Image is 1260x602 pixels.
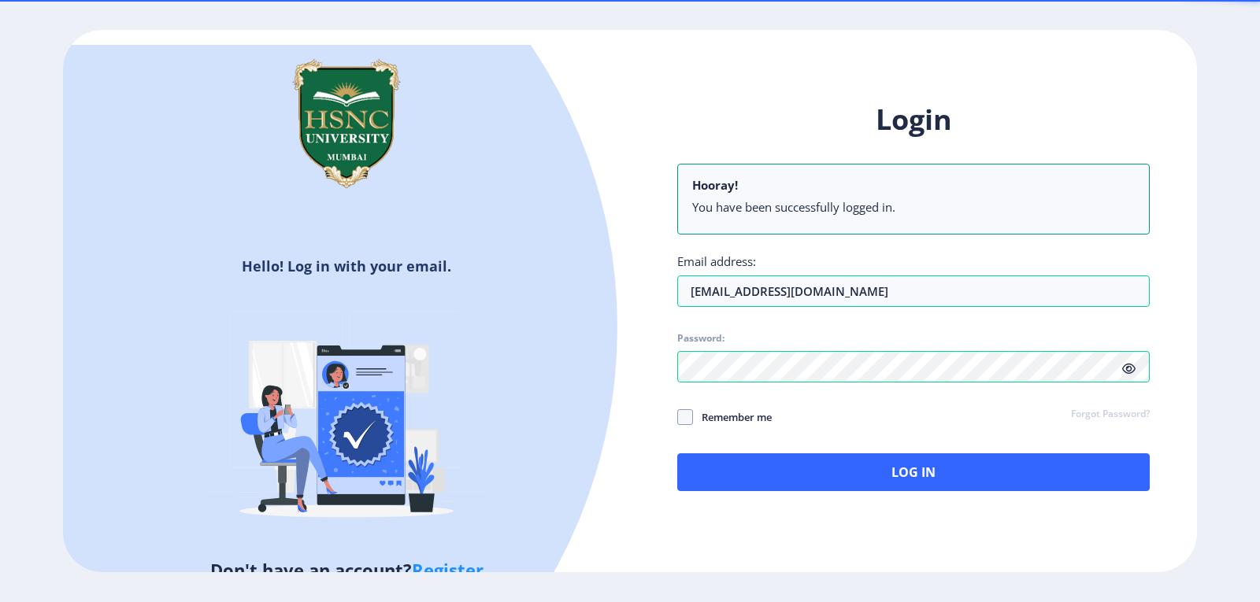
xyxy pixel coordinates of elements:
img: Verified-rafiki.svg [209,282,484,557]
a: Forgot Password? [1071,408,1150,422]
span: Remember me [693,408,772,427]
label: Email address: [677,253,756,269]
h5: Don't have an account? [75,557,618,582]
input: Email address [677,275,1150,307]
b: Hooray! [692,177,738,193]
a: Register [412,558,484,582]
img: hsnc.png [268,45,425,202]
h1: Login [677,101,1150,138]
button: Log In [677,453,1150,491]
label: Password: [677,332,724,345]
li: You have been successfully logged in. [692,199,1135,215]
